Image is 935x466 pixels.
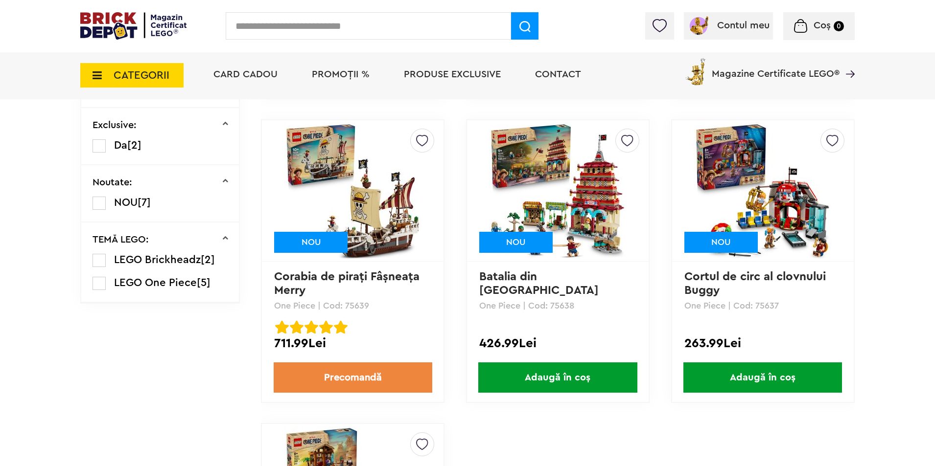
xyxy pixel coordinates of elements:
div: NOU [274,232,348,253]
a: Adaugă în coș [467,362,649,393]
span: [5] [197,277,210,288]
span: LEGO Brickheadz [114,254,201,265]
span: Coș [814,21,831,30]
p: Exclusive: [93,120,137,130]
span: LEGO One Piece [114,277,197,288]
a: Card Cadou [213,69,278,79]
span: [7] [138,197,151,208]
span: [2] [201,254,215,265]
a: Batalia din [GEOGRAPHIC_DATA][PERSON_NAME] [479,271,599,310]
a: Corabia de piraţi Fâşneaţa Merry [274,271,423,296]
div: NOU [684,232,758,253]
span: Contul meu [717,21,770,30]
img: Cortul de circ al clovnului Buggy [694,122,831,259]
span: Adaugă în coș [683,362,842,393]
a: Precomandă [274,362,432,393]
img: Evaluare cu stele [319,320,333,334]
span: Adaugă în coș [478,362,637,393]
img: Evaluare cu stele [290,320,304,334]
img: Evaluare cu stele [334,320,348,334]
a: PROMOȚII % [312,69,370,79]
a: Contul meu [688,21,770,30]
div: 711.99Lei [274,337,431,350]
p: One Piece | Cod: 75637 [684,301,841,310]
img: Evaluare cu stele [275,320,289,334]
span: [2] [127,140,141,151]
small: 0 [834,21,844,31]
div: 426.99Lei [479,337,636,350]
img: Evaluare cu stele [304,320,318,334]
span: CATEGORII [114,70,169,81]
a: Produse exclusive [404,69,501,79]
span: Da [114,140,127,151]
a: Magazine Certificate LEGO® [840,56,855,66]
span: Magazine Certificate LEGO® [712,56,840,79]
img: Batalia din Parcul Arlong [489,122,626,259]
a: Cortul de circ al clovnului Buggy [684,271,829,296]
div: NOU [479,232,553,253]
p: One Piece | Cod: 75638 [479,301,636,310]
img: Corabia de piraţi Fâşneaţa Merry [284,122,421,259]
p: One Piece | Cod: 75639 [274,301,431,310]
p: Noutate: [93,178,132,187]
span: NOU [114,197,138,208]
p: TEMĂ LEGO: [93,235,149,244]
a: Adaugă în coș [672,362,854,393]
a: Contact [535,69,581,79]
div: 263.99Lei [684,337,841,350]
